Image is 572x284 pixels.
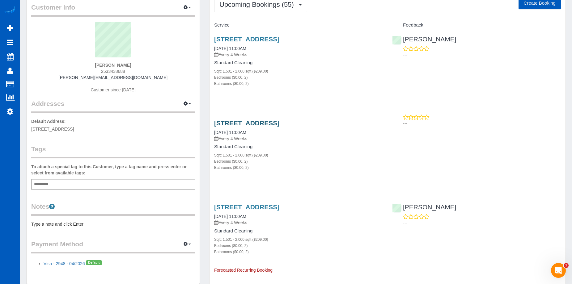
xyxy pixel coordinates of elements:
[214,46,246,51] a: [DATE] 11:00AM
[214,136,383,142] p: Every 4 Weeks
[214,23,383,28] h4: Service
[214,268,273,273] span: Forecasted Recurring Booking
[214,35,279,43] a: [STREET_ADDRESS]
[214,75,248,80] small: Bedrooms ($0.00, 2)
[31,164,195,176] label: To attach a special tag to this Customer, type a tag name and press enter or select from availabl...
[214,144,383,149] h4: Standard Cleaning
[44,261,85,266] a: Visa - 2948 - 04/2026
[214,250,249,254] small: Bathrooms ($0.00, 2)
[392,35,456,43] a: [PERSON_NAME]
[31,240,195,253] legend: Payment Method
[4,6,16,15] img: Automaid Logo
[214,219,383,226] p: Every 4 Weeks
[403,120,561,127] p: ---
[214,119,279,127] a: [STREET_ADDRESS]
[214,69,268,73] small: Sqft: 1,501 - 2,000 sqft ($209.00)
[214,203,279,211] a: [STREET_ADDRESS]
[31,127,74,132] span: [STREET_ADDRESS]
[86,260,102,265] span: Default
[31,144,195,158] legend: Tags
[214,228,383,234] h4: Standard Cleaning
[31,3,195,17] legend: Customer Info
[392,203,456,211] a: [PERSON_NAME]
[564,263,569,268] span: 1
[59,75,167,80] a: [PERSON_NAME][EMAIL_ADDRESS][DOMAIN_NAME]
[214,214,246,219] a: [DATE] 11:00AM
[219,1,297,8] span: Upcoming Bookings (55)
[403,52,561,58] p: ---
[214,81,249,86] small: Bathrooms ($0.00, 2)
[31,118,66,124] label: Default Address:
[214,244,248,248] small: Bedrooms ($0.00, 2)
[403,220,561,226] p: ---
[214,153,268,157] small: Sqft: 1,501 - 2,000 sqft ($209.00)
[214,159,248,164] small: Bedrooms ($0.00, 2)
[214,130,246,135] a: [DATE] 11:00AM
[214,165,249,170] small: Bathrooms ($0.00, 2)
[551,263,566,278] iframe: Intercom live chat
[31,202,195,216] legend: Notes
[214,52,383,58] p: Every 4 Weeks
[214,237,268,242] small: Sqft: 1,501 - 2,000 sqft ($209.00)
[91,87,135,92] span: Customer since [DATE]
[31,221,195,227] pre: Type a note and click Enter
[214,60,383,65] h4: Standard Cleaning
[95,63,131,68] strong: [PERSON_NAME]
[101,69,125,74] span: 2533438688
[392,23,561,28] h4: Feedback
